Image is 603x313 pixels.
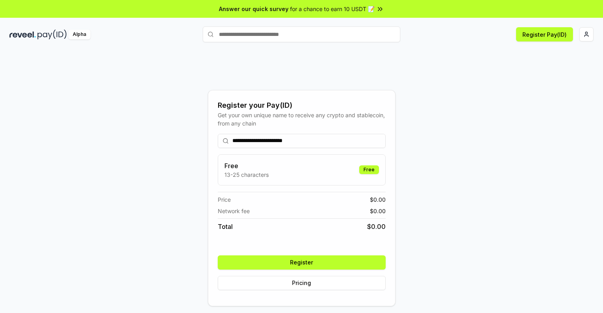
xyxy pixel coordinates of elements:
[218,195,231,204] span: Price
[218,111,386,127] div: Get your own unique name to receive any crypto and stablecoin, from any chain
[224,171,269,179] p: 13-25 characters
[38,30,67,39] img: pay_id
[9,30,36,39] img: reveel_dark
[224,161,269,171] h3: Free
[290,5,375,13] span: for a chance to earn 10 USDT 📝
[218,100,386,111] div: Register your Pay(ID)
[68,30,90,39] div: Alpha
[370,195,386,204] span: $ 0.00
[218,255,386,270] button: Register
[218,276,386,290] button: Pricing
[219,5,288,13] span: Answer our quick survey
[359,165,379,174] div: Free
[218,207,250,215] span: Network fee
[370,207,386,215] span: $ 0.00
[367,222,386,231] span: $ 0.00
[516,27,573,41] button: Register Pay(ID)
[218,222,233,231] span: Total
